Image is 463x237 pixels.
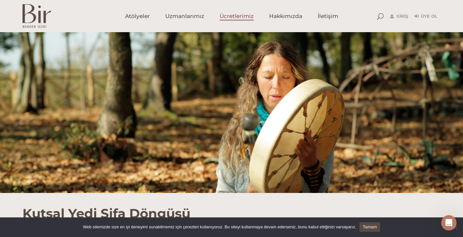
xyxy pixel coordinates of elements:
[220,13,254,20] span: Ücretlerimiz
[441,215,457,231] iframe: Intercom live chat
[83,224,356,230] span: Web sitemizde size en iyi deneyimi sunabilmemiz için çerezleri kullanıyoruz. Bu siteyi kullanmaya...
[23,193,440,221] h1: Kutsal Yedi Şifa Döngüsü
[414,13,437,20] a: Üye Ol
[359,222,380,232] a: Tamam
[269,13,302,20] span: Hakkımızda
[125,13,150,20] span: Atölyeler
[318,13,338,20] span: İletişim
[390,13,408,20] a: Giriş
[165,13,204,20] span: Uzmanlarımız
